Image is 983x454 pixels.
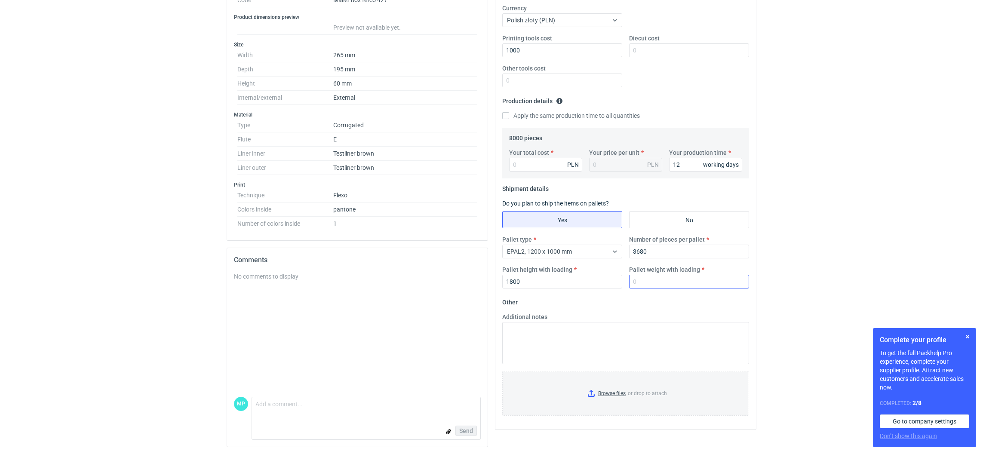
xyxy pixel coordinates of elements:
[502,200,609,207] label: Do you plan to ship the items on pallets?
[502,182,549,192] legend: Shipment details
[567,160,579,169] div: PLN
[502,94,563,104] legend: Production details
[237,48,333,62] dt: Width
[703,160,739,169] div: working days
[237,118,333,132] dt: Type
[669,148,727,157] label: Your production time
[333,217,477,227] dd: 1
[669,158,742,172] input: 0
[237,62,333,77] dt: Depth
[234,111,481,118] h3: Material
[629,235,705,244] label: Number of pieces per pallet
[509,158,582,172] input: 0
[333,202,477,217] dd: pantone
[237,91,333,105] dt: Internal/external
[502,34,552,43] label: Printing tools cost
[503,371,749,415] label: or drop to attach
[333,132,477,147] dd: E
[502,313,547,321] label: Additional notes
[880,414,969,428] a: Go to company settings
[234,397,248,411] figcaption: MP
[333,62,477,77] dd: 195 mm
[234,41,481,48] h3: Size
[880,349,969,392] p: To get the full Packhelp Pro experience, complete your supplier profile. Attract new customers an...
[502,74,622,87] input: 0
[333,77,477,91] dd: 60 mm
[502,4,527,12] label: Currency
[509,131,542,141] legend: 8000 pieces
[333,118,477,132] dd: Corrugated
[237,202,333,217] dt: Colors inside
[455,426,477,436] button: Send
[502,235,532,244] label: Pallet type
[234,272,481,281] div: No comments to display
[237,217,333,227] dt: Number of colors inside
[237,188,333,202] dt: Technique
[502,265,572,274] label: Pallet height with loading
[502,111,640,120] label: Apply the same production time to all quantities
[880,399,969,408] div: Completed:
[629,211,749,228] label: No
[880,335,969,345] h1: Complete your profile
[237,132,333,147] dt: Flute
[502,275,622,288] input: 0
[509,148,549,157] label: Your total cost
[502,211,622,228] label: Yes
[589,148,639,157] label: Your price per unit
[629,275,749,288] input: 0
[629,43,749,57] input: 0
[333,147,477,161] dd: Testliner brown
[237,77,333,91] dt: Height
[502,64,546,73] label: Other tools cost
[507,17,555,24] span: Polish złoty (PLN)
[502,295,518,306] legend: Other
[507,248,572,255] span: EPAL2, 1200 x 1000 mm
[629,245,749,258] input: 0
[234,397,248,411] div: Martyna Paroń
[333,188,477,202] dd: Flexo
[333,48,477,62] dd: 265 mm
[333,91,477,105] dd: External
[459,428,473,434] span: Send
[234,255,481,265] h2: Comments
[333,24,401,31] span: Preview not available yet.
[502,43,622,57] input: 0
[912,399,922,406] strong: 2 / 8
[629,34,660,43] label: Diecut cost
[234,14,481,21] h3: Product dimensions preview
[962,331,973,342] button: Skip for now
[647,160,659,169] div: PLN
[237,147,333,161] dt: Liner inner
[629,265,700,274] label: Pallet weight with loading
[333,161,477,175] dd: Testliner brown
[880,432,937,440] button: Don’t show this again
[237,161,333,175] dt: Liner outer
[234,181,481,188] h3: Print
